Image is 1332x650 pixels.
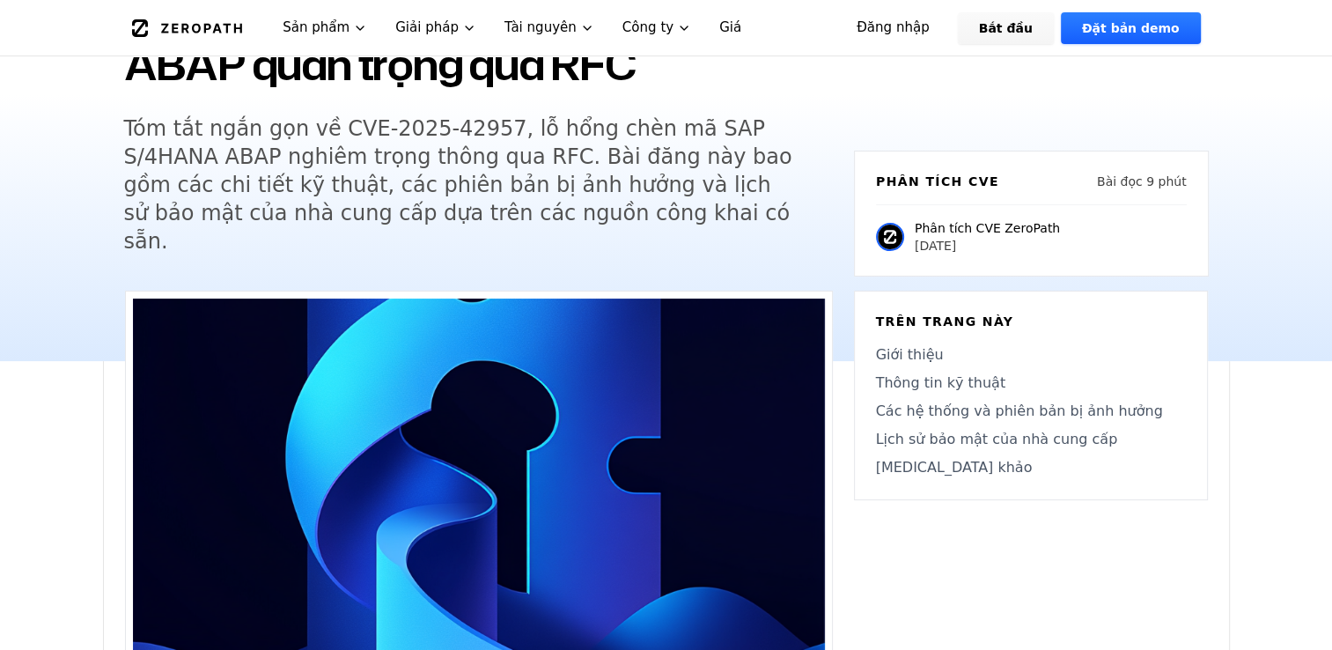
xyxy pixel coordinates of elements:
[876,223,904,251] img: Phân tích CVE ZeroPath
[876,429,1186,450] a: Lịch sử bảo mật của nhà cung cấp
[395,18,459,38] font: Giải pháp
[915,237,1060,255] p: [DATE]
[915,219,1060,237] p: Phân tích CVE ZeroPath
[876,344,1186,366] a: Giới thiệu
[1097,174,1187,188] font: Bài đọc 9 phút
[876,313,1186,330] h6: Trên trang này
[876,173,999,190] h6: Phân tích CVE
[283,18,350,38] font: Sản phẩm
[876,457,1186,478] a: [MEDICAL_DATA] khảo
[958,12,1054,44] a: Bắt đầu
[876,373,1186,394] a: Thông tin kỹ thuật
[1061,12,1201,44] a: Đặt bản demo
[876,401,1186,422] a: Các hệ thống và phiên bản bị ảnh hưởng
[124,114,800,255] h5: Tóm tắt ngắn gọn về CVE-2025-42957, lỗ hổng chèn mã SAP S/4HANA ABAP nghiêm trọng thông qua RFC. ...
[719,18,741,38] font: Giá
[622,18,673,38] font: Công ty
[504,18,577,38] font: Tài nguyên
[835,12,951,44] a: Đăng nhập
